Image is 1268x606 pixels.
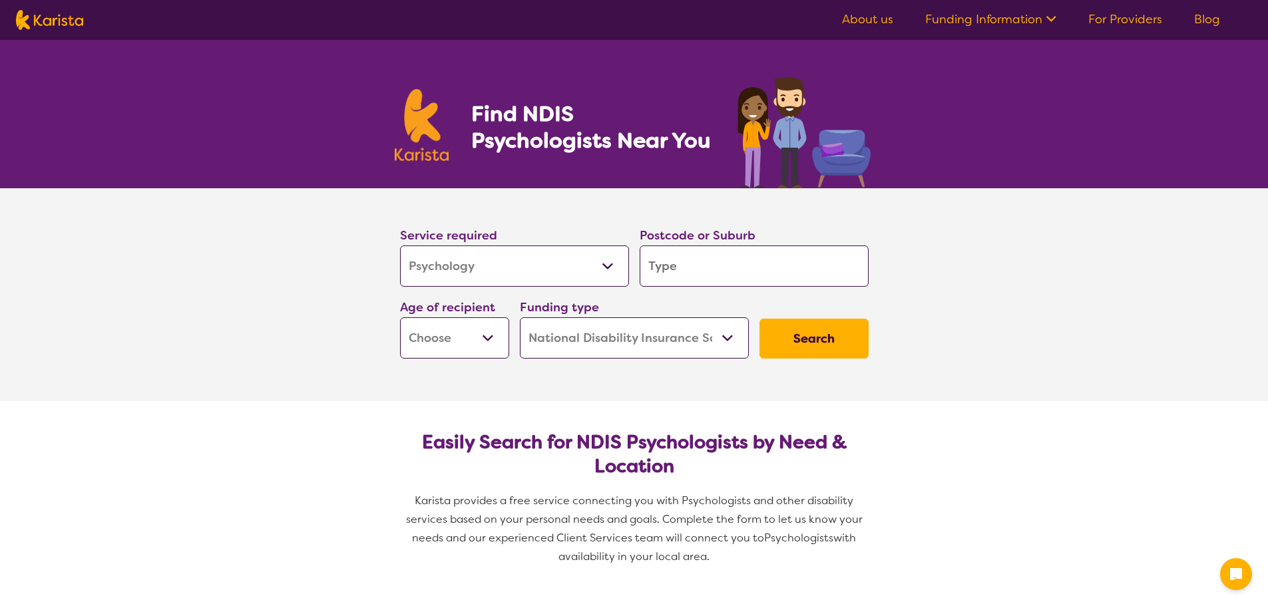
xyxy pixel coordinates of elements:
a: Blog [1194,11,1220,27]
a: Funding Information [925,11,1056,27]
h2: Easily Search for NDIS Psychologists by Need & Location [411,430,858,478]
span: Psychologists [764,531,833,545]
a: About us [842,11,893,27]
label: Funding type [520,299,599,315]
img: Karista logo [395,89,449,161]
input: Type [640,245,869,287]
label: Service required [400,227,497,243]
span: Karista provides a free service connecting you with Psychologists and other disability services b... [406,494,865,545]
img: Karista logo [16,10,83,30]
a: For Providers [1088,11,1162,27]
h1: Find NDIS Psychologists Near You [471,100,718,154]
label: Age of recipient [400,299,495,315]
button: Search [759,319,869,359]
label: Postcode or Suburb [640,227,755,243]
img: psychology [733,72,874,188]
